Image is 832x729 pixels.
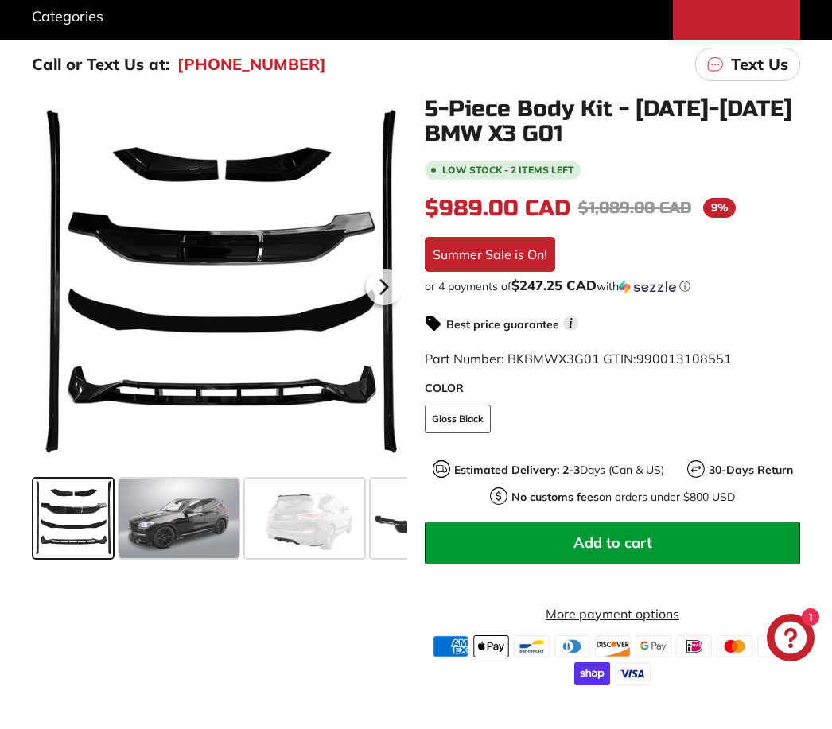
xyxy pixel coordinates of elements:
img: visa [615,662,651,684]
img: discover [595,635,631,657]
img: ideal [676,635,712,657]
span: 990013108551 [636,351,732,366]
strong: Estimated Delivery: 2-3 [454,463,580,477]
p: Days (Can & US) [454,462,664,479]
strong: No customs fees [511,490,599,504]
img: american_express [433,635,468,657]
img: google_pay [636,635,671,657]
span: Add to cart [573,533,652,552]
inbox-online-store-chat: Shopify online store chat [762,614,819,665]
strong: Best price guarantee [446,317,559,332]
span: $989.00 CAD [425,195,570,222]
strong: 30-Days Return [709,463,793,477]
a: [PHONE_NUMBER] [177,52,326,76]
div: Summer Sale is On! [425,237,555,272]
h1: 5-Piece Body Kit - [DATE]-[DATE] BMW X3 G01 [425,97,800,146]
a: More payment options [425,604,800,623]
button: Add to cart [425,522,800,564]
img: Sezzle [619,280,676,294]
div: or 4 payments of with [425,278,800,294]
span: i [563,316,578,331]
span: Low stock - 2 items left [442,165,574,175]
img: shopify_pay [574,662,610,684]
span: 9% [703,198,736,218]
img: bancontact [514,635,550,657]
label: COLOR [425,380,800,397]
img: master [717,635,752,657]
img: diners_club [554,635,590,657]
img: paypal [757,635,793,657]
span: $247.25 CAD [511,277,597,293]
p: Text Us [731,52,788,76]
a: Text Us [695,48,800,81]
span: Part Number: BKBMWX3G01 GTIN: [425,351,732,366]
p: Call or Text Us at: [32,52,169,76]
img: apple_pay [473,635,509,657]
div: or 4 payments of$247.25 CADwithSezzle Click to learn more about Sezzle [425,278,800,294]
p: on orders under $800 USD [511,489,735,506]
span: $1,089.00 CAD [578,198,691,218]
